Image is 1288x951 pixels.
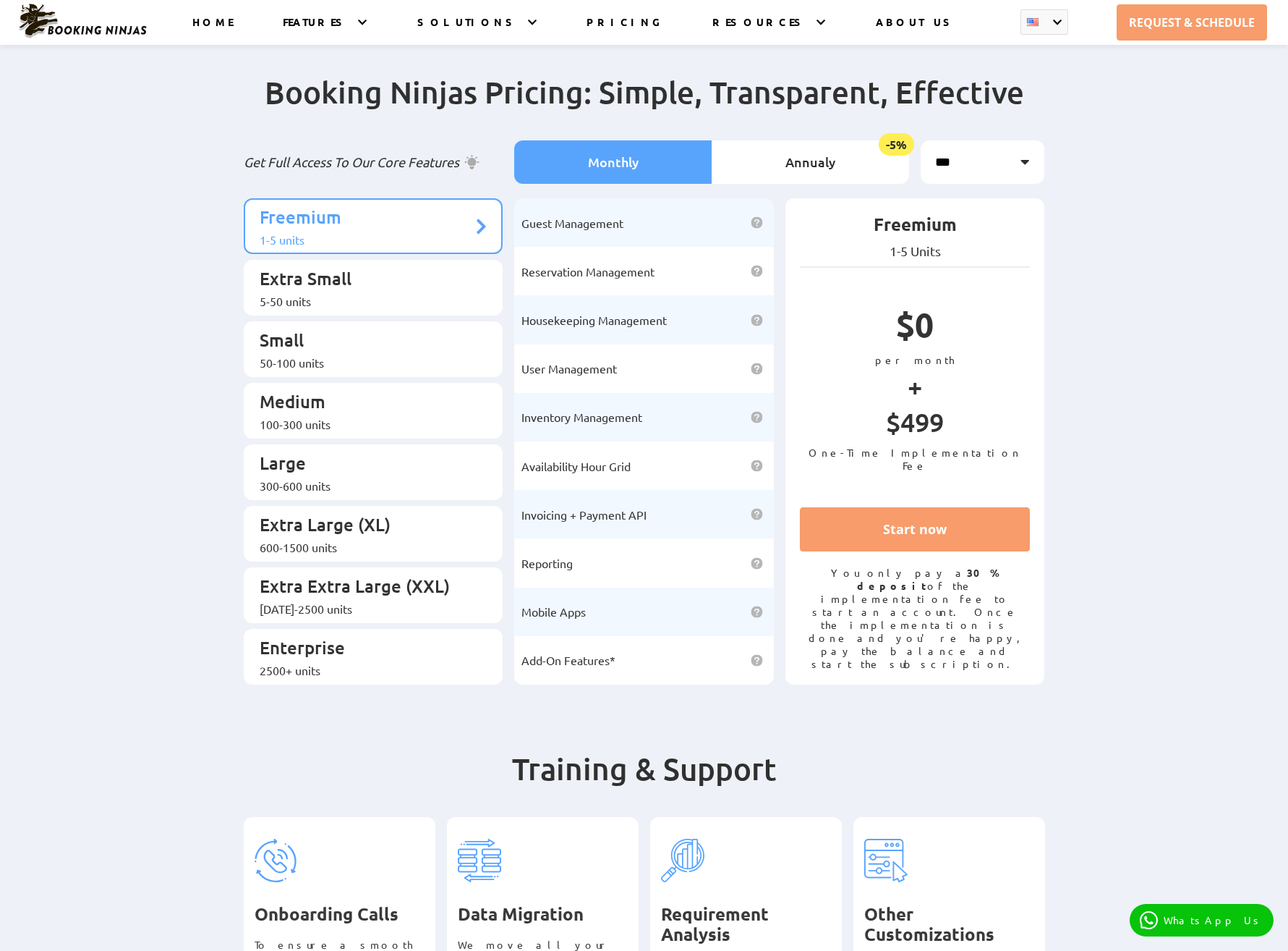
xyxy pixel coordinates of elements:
div: 2500+ units [260,663,473,677]
span: Invoicing + Payment API [521,507,647,522]
div: 300-600 units [260,478,473,493]
div: 1-5 units [260,232,473,247]
a: ABOUT US [876,15,956,45]
div: [DATE]-2500 units [260,601,473,616]
div: 5-50 units [260,294,473,308]
li: Annualy [712,140,909,184]
img: help icon [751,508,763,520]
p: Extra Extra Large (XXL) [260,575,473,601]
h3: Data Migration [458,904,628,925]
p: Medium [260,390,473,417]
img: pricing-tag-3.svg [661,839,704,882]
a: WhatsApp Us [1130,904,1274,937]
a: HOME [192,15,233,45]
h3: Other Customizations [864,904,1034,946]
div: 600-1500 units [260,540,473,554]
span: Housekeeping Management [521,313,667,327]
img: help icon [751,265,763,277]
a: SOLUTIONS [417,15,519,45]
img: help icon [751,460,763,472]
div: 100-300 units [260,417,473,431]
p: You only pay a of the implementation fee to start an account. Once the implementation is done and... [800,566,1031,670]
h3: Requirement Analysis [661,904,831,946]
h2: Training & Support [244,750,1045,817]
span: Reporting [521,556,573,570]
span: User Management [521,361,617,376]
img: help icon [751,363,763,375]
p: Extra Large (XL) [260,513,473,540]
p: WhatsApp Us [1164,914,1263,926]
p: $499 [800,406,1031,446]
span: Inventory Management [521,410,642,424]
img: help icon [751,216,763,229]
p: Enterprise [260,636,473,663]
p: Extra Small [260,267,473,294]
a: PRICING [587,15,662,45]
span: Guest Management [521,216,623,230]
img: help icon [751,411,763,423]
p: + [800,366,1031,406]
p: Get Full Access To Our Core Features [244,153,503,171]
img: help icon [751,557,763,570]
a: RESOURCES [712,15,807,45]
p: Large [260,452,473,478]
a: FEATURES [283,15,349,45]
span: -5% [879,133,914,156]
span: Availability Hour Grid [521,459,631,473]
img: pricing-tag-4.svg [864,839,908,882]
img: help icon [751,606,763,618]
p: $0 [800,303,1031,353]
div: 50-100 units [260,355,473,370]
p: Small [260,329,473,355]
img: pricing-tag-1.svg [255,839,298,882]
img: help icon [751,314,763,326]
img: pricing-tag-2.svg [458,839,501,882]
h2: Booking Ninjas Pricing: Simple, Transparent, Effective [244,73,1045,140]
p: per month [800,353,1031,366]
li: Monthly [514,140,712,184]
span: Reservation Management [521,264,654,279]
a: Start now [800,507,1031,551]
img: help icon [751,654,763,667]
p: One-Time Implementation Fee [800,446,1031,472]
p: Freemium [800,213,1031,243]
p: 1-5 Units [800,243,1031,259]
span: Mobile Apps [521,604,586,619]
strong: 30% deposit [857,566,999,592]
span: Add-On Features* [521,653,615,667]
p: Freemium [260,206,473,232]
h3: Onboarding Calls [255,904,425,925]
